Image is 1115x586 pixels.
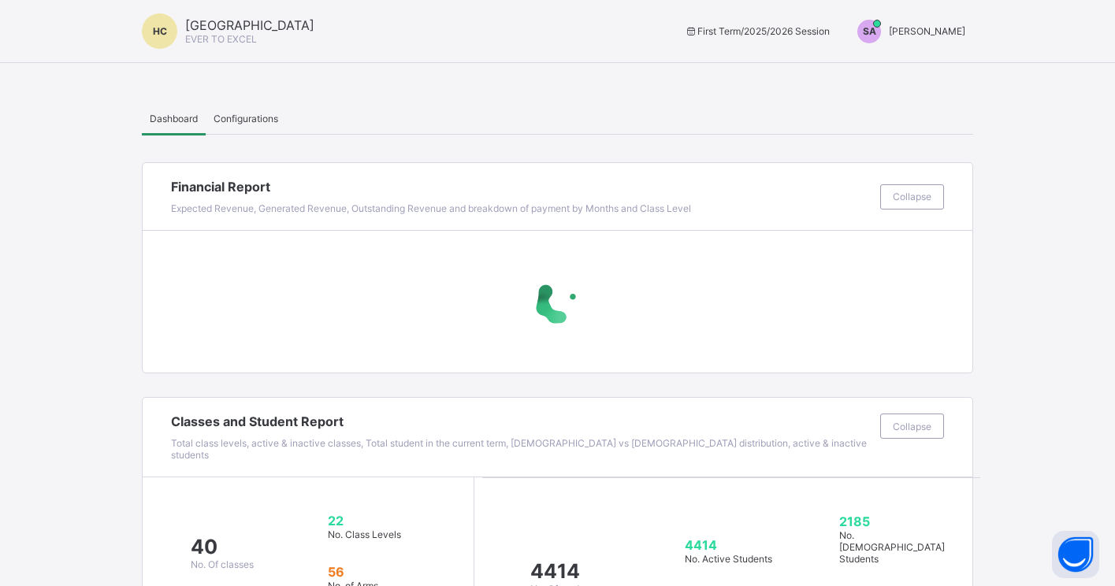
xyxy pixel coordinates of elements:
[530,559,598,583] span: 4414
[171,414,872,429] span: Classes and Student Report
[328,564,429,580] span: 56
[1052,531,1099,578] button: Open asap
[191,535,254,558] span: 40
[863,25,876,37] span: SA
[685,553,772,565] span: No. Active Students
[889,25,965,37] span: [PERSON_NAME]
[171,179,872,195] span: Financial Report
[185,17,314,33] span: [GEOGRAPHIC_DATA]
[893,191,931,202] span: Collapse
[328,529,401,540] span: No. Class Levels
[328,513,429,529] span: 22
[191,558,254,570] span: No. Of classes
[150,113,198,124] span: Dashboard
[684,25,830,37] span: session/term information
[171,202,691,214] span: Expected Revenue, Generated Revenue, Outstanding Revenue and breakdown of payment by Months and C...
[153,25,167,37] span: HC
[839,514,942,529] span: 2185
[839,529,945,565] span: No. [DEMOGRAPHIC_DATA] Students
[214,113,278,124] span: Configurations
[685,537,790,553] span: 4414
[893,421,931,432] span: Collapse
[185,33,257,45] span: EVER TO EXCEL
[171,437,867,461] span: Total class levels, active & inactive classes, Total student in the current term, [DEMOGRAPHIC_DA...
